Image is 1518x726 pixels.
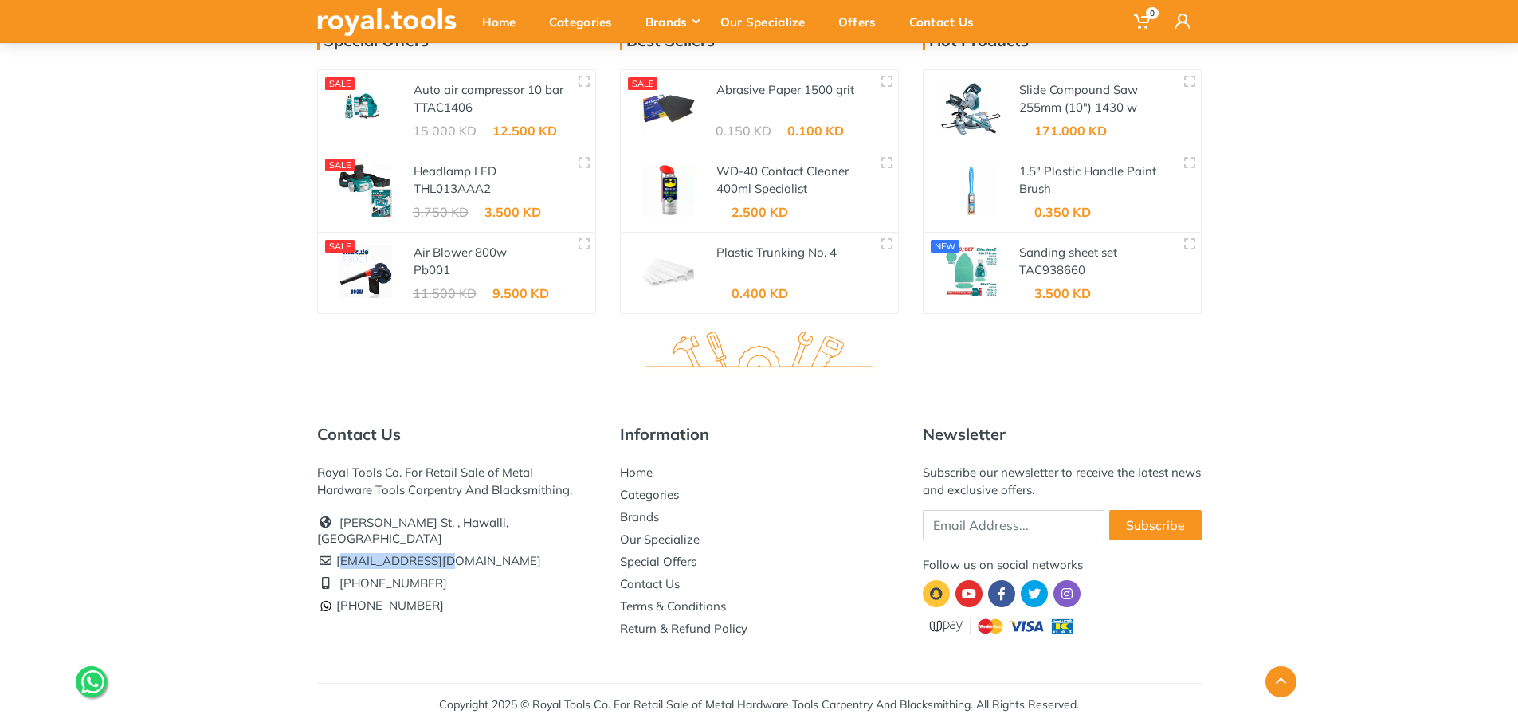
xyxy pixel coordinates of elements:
img: Royal Tools - Slide Compound Saw 255mm (10 [936,83,1006,135]
input: Email Address... [923,510,1104,540]
a: Home [620,465,653,480]
div: SALE [325,77,355,90]
a: TTAC1406 [414,100,473,115]
a: Brands [620,509,659,524]
div: Royal Tools Co. For Retail Sale of Metal Hardware Tools Carpentry And Blacksmithing. [317,464,596,499]
div: new [931,240,960,253]
div: SALE [628,77,658,90]
div: 2.500 KD [732,206,788,218]
div: Categories [538,5,634,38]
a: Air Blower 800w [414,245,507,260]
div: 171.000 KD [1034,124,1107,137]
div: Contact Us [898,5,996,38]
a: Slide Compound Saw 255mm (10") 1430 w [1019,82,1138,116]
div: SALE [325,159,355,171]
a: Sanding sheet set [1019,245,1117,260]
h5: Contact Us [317,425,596,444]
div: Copyright 2025 © Royal Tools Co. For Retail Sale of Metal Hardware Tools Carpentry And Blacksmith... [439,697,1079,713]
div: Home [471,5,538,38]
h5: Newsletter [923,425,1202,444]
img: Royal Tools - Headlamp LED [331,164,401,217]
div: Brands [634,5,709,38]
h5: Information [620,425,899,444]
div: 0.150 KD [716,124,771,137]
a: Abrasive Paper 1500 grit [716,82,854,97]
div: Offers [827,5,898,38]
a: Contact Us [620,576,680,591]
div: 3.500 KD [484,206,541,218]
a: Auto air compressor 10 bar [414,82,563,97]
a: Return & Refund Policy [620,621,747,636]
div: 0.350 KD [1034,206,1091,218]
a: Pb001 [414,262,450,277]
a: 1.5" Plastic Handle Paint Brush [1019,163,1156,197]
div: 0.400 KD [732,287,788,300]
a: Headlamp LED [414,163,496,179]
div: Follow us on social networks [923,556,1202,574]
a: Our Specialize [620,532,700,547]
img: Royal Tools - Plastic Trunking No. 4 [633,245,704,298]
button: Subscribe [1109,510,1202,540]
a: [PHONE_NUMBER] [317,598,444,613]
div: 15.000 KD [413,124,477,137]
div: SALE [325,240,355,253]
a: Terms & Conditions [620,598,726,614]
img: Royal Tools - 1.5 [936,164,1006,217]
a: [PERSON_NAME] St. , Hawalli, [GEOGRAPHIC_DATA] [317,515,508,546]
a: WD-40 Contact Cleaner 400ml Specialist [716,163,849,197]
div: 9.500 KD [492,287,549,300]
img: Royal Tools - Abrasive Paper 1500 grit [633,83,704,135]
div: 3.750 KD [413,206,469,218]
li: [EMAIL_ADDRESS][DOMAIN_NAME] [317,550,596,572]
div: Our Specialize [709,5,827,38]
img: Royal Tools - Air Blower 800w [331,245,401,298]
img: Royal Tools - Auto air compressor 10 bar [331,83,401,135]
img: royal.tools Logo [645,332,873,375]
div: 0.100 KD [787,124,844,137]
div: 11.500 KD [413,287,477,300]
img: Royal Tools - Sanding sheet set [936,245,1006,298]
a: Plastic Trunking No. 4 [716,245,837,260]
a: [PHONE_NUMBER] [339,575,447,591]
a: Categories [620,487,679,502]
div: Subscribe our newsletter to receive the latest news and exclusive offers. [923,464,1202,499]
img: upay.png [923,615,1082,637]
span: 0 [1146,7,1159,19]
div: 12.500 KD [492,124,557,137]
div: 3.500 KD [1034,287,1091,300]
a: THL013AAA2 [414,181,491,196]
img: Royal Tools - WD-40 Contact Cleaner 400ml Specialist [633,164,704,217]
img: royal.tools Logo [317,8,457,36]
a: TAC938660 [1019,262,1085,277]
a: Special Offers [620,554,696,569]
